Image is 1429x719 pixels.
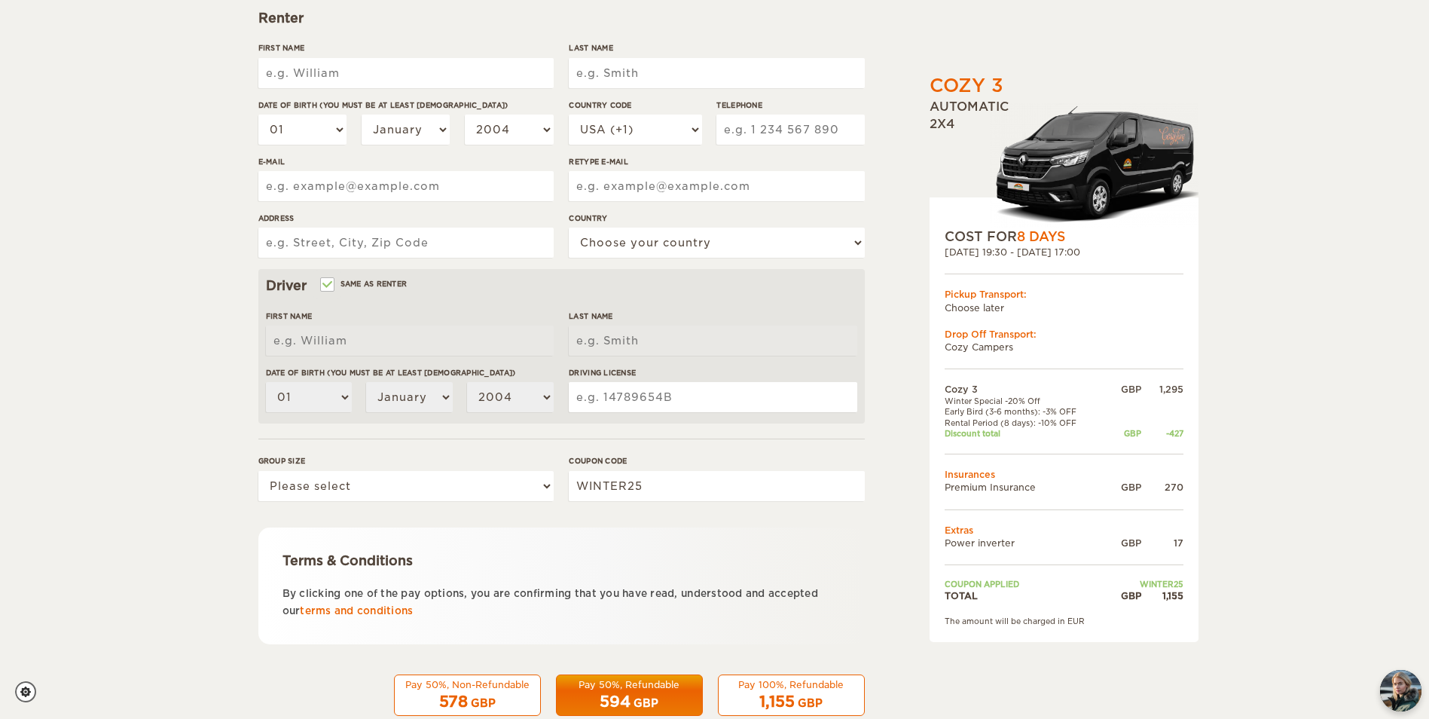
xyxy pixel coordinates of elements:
[282,585,841,620] p: By clicking one of the pay options, you are confirming that you have read, understood and accepte...
[945,428,1107,439] td: Discount total
[322,277,408,291] label: Same as renter
[718,675,865,717] button: Pay 100%, Refundable 1,155 GBP
[394,675,541,717] button: Pay 50%, Non-Refundable 578 GBP
[15,681,46,702] a: Cookie settings
[945,418,1107,428] td: Rental Period (8 days): -10% OFF
[945,246,1183,259] div: [DATE] 19:30 - [DATE] 17:00
[1380,670,1421,711] button: chat-button
[266,311,554,322] label: First Name
[1107,579,1183,589] td: WINTER25
[569,58,864,88] input: e.g. Smith
[930,73,1003,99] div: Cozy 3
[569,382,856,412] input: e.g. 14789654B
[266,367,554,378] label: Date of birth (You must be at least [DEMOGRAPHIC_DATA])
[258,58,554,88] input: e.g. William
[322,281,331,291] input: Same as renter
[266,326,554,356] input: e.g. William
[759,693,795,711] span: 1,155
[634,696,658,711] div: GBP
[566,678,693,691] div: Pay 50%, Refundable
[945,383,1107,396] td: Cozy 3
[1141,589,1183,602] div: 1,155
[439,693,468,711] span: 578
[556,675,703,717] button: Pay 50%, Refundable 594 GBP
[1141,428,1183,439] div: -427
[945,616,1183,626] div: The amount will be charged in EUR
[945,341,1183,353] td: Cozy Campers
[569,311,856,322] label: Last Name
[945,301,1183,314] td: Choose later
[404,678,531,691] div: Pay 50%, Non-Refundable
[569,367,856,378] label: Driving License
[1107,383,1141,396] div: GBP
[258,9,865,27] div: Renter
[600,693,631,711] span: 594
[1380,670,1421,711] img: Freyja at Cozy Campers
[945,328,1183,341] div: Drop Off Transport:
[945,589,1107,602] td: TOTAL
[1141,481,1183,494] div: 270
[258,228,554,258] input: e.g. Street, City, Zip Code
[1107,481,1141,494] div: GBP
[945,468,1183,481] td: Insurances
[1107,428,1141,439] div: GBP
[716,99,864,111] label: Telephone
[569,171,864,201] input: e.g. example@example.com
[258,99,554,111] label: Date of birth (You must be at least [DEMOGRAPHIC_DATA])
[266,277,857,295] div: Driver
[258,213,554,224] label: Address
[569,42,864,54] label: Last Name
[945,481,1107,494] td: Premium Insurance
[945,524,1183,537] td: Extras
[798,696,823,711] div: GBP
[1107,537,1141,549] div: GBP
[945,579,1107,589] td: Coupon applied
[569,455,864,467] label: Coupon code
[945,537,1107,549] td: Power inverter
[258,42,554,54] label: First Name
[1107,589,1141,602] div: GBP
[945,288,1183,301] div: Pickup Transport:
[728,678,855,691] div: Pay 100%, Refundable
[945,228,1183,246] div: COST FOR
[258,156,554,167] label: E-mail
[282,552,841,570] div: Terms & Conditions
[930,99,1198,228] div: Automatic 2x4
[945,406,1107,417] td: Early Bird (3-6 months): -3% OFF
[569,99,701,111] label: Country Code
[471,696,496,711] div: GBP
[569,326,856,356] input: e.g. Smith
[1017,229,1065,244] span: 8 Days
[945,396,1107,406] td: Winter Special -20% Off
[258,455,554,467] label: Group size
[569,156,864,167] label: Retype E-mail
[300,605,413,617] a: terms and conditions
[258,171,554,201] input: e.g. example@example.com
[569,213,864,224] label: Country
[990,103,1198,228] img: Langur-m-c-logo-2.png
[716,115,864,145] input: e.g. 1 234 567 890
[1141,383,1183,396] div: 1,295
[1141,537,1183,549] div: 17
